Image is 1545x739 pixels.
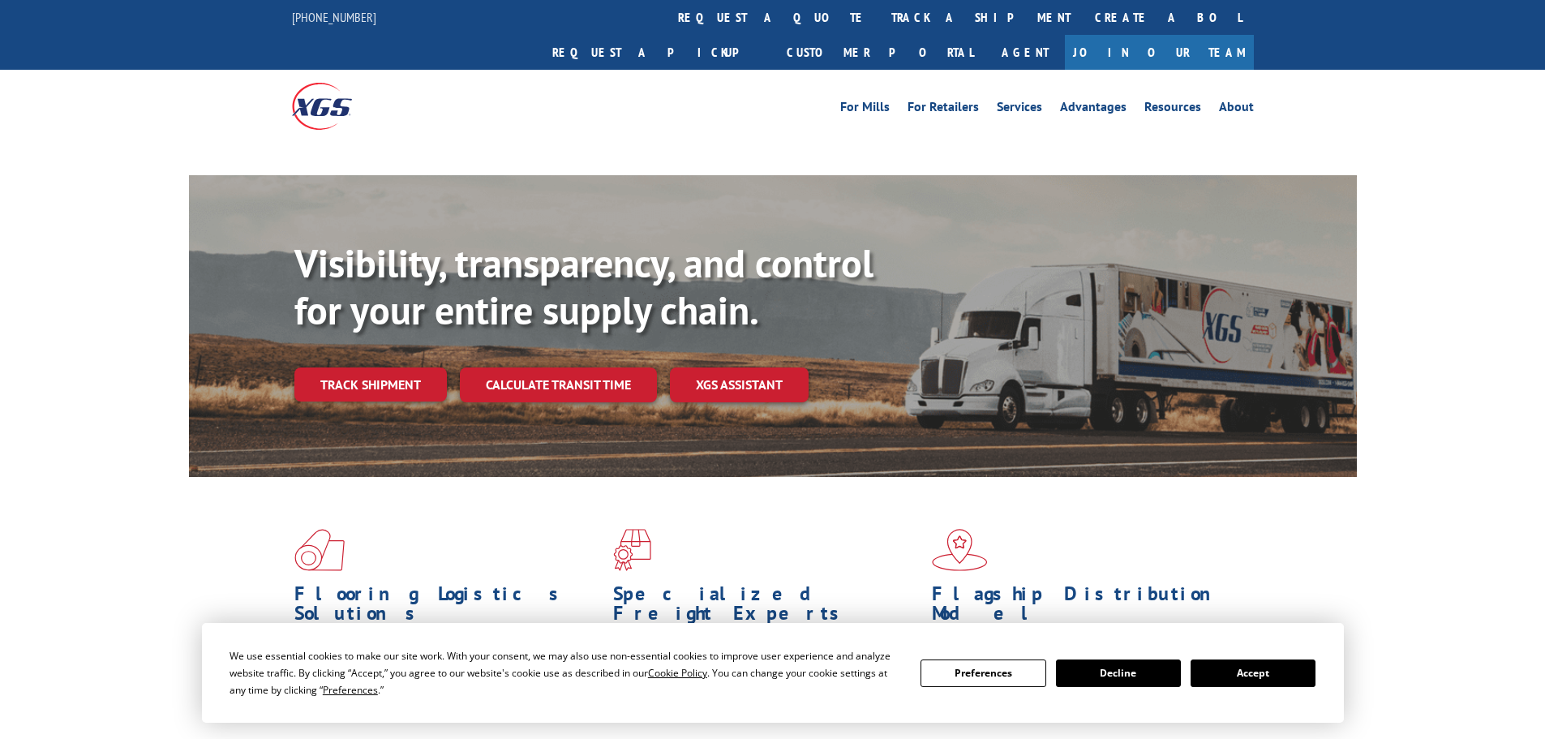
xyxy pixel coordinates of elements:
[670,367,809,402] a: XGS ASSISTANT
[1219,101,1254,118] a: About
[1065,35,1254,70] a: Join Our Team
[613,529,651,571] img: xgs-icon-focused-on-flooring-red
[840,101,890,118] a: For Mills
[202,623,1344,723] div: Cookie Consent Prompt
[294,367,447,402] a: Track shipment
[230,647,901,698] div: We use essential cookies to make our site work. With your consent, we may also use non-essential ...
[294,584,601,631] h1: Flooring Logistics Solutions
[1056,660,1181,687] button: Decline
[921,660,1045,687] button: Preferences
[648,666,707,680] span: Cookie Policy
[294,238,873,335] b: Visibility, transparency, and control for your entire supply chain.
[908,101,979,118] a: For Retailers
[323,683,378,697] span: Preferences
[985,35,1065,70] a: Agent
[775,35,985,70] a: Customer Portal
[932,529,988,571] img: xgs-icon-flagship-distribution-model-red
[932,584,1238,631] h1: Flagship Distribution Model
[997,101,1042,118] a: Services
[1191,660,1315,687] button: Accept
[613,584,920,631] h1: Specialized Freight Experts
[1144,101,1201,118] a: Resources
[292,9,376,25] a: [PHONE_NUMBER]
[460,367,657,402] a: Calculate transit time
[540,35,775,70] a: Request a pickup
[1060,101,1127,118] a: Advantages
[294,529,345,571] img: xgs-icon-total-supply-chain-intelligence-red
